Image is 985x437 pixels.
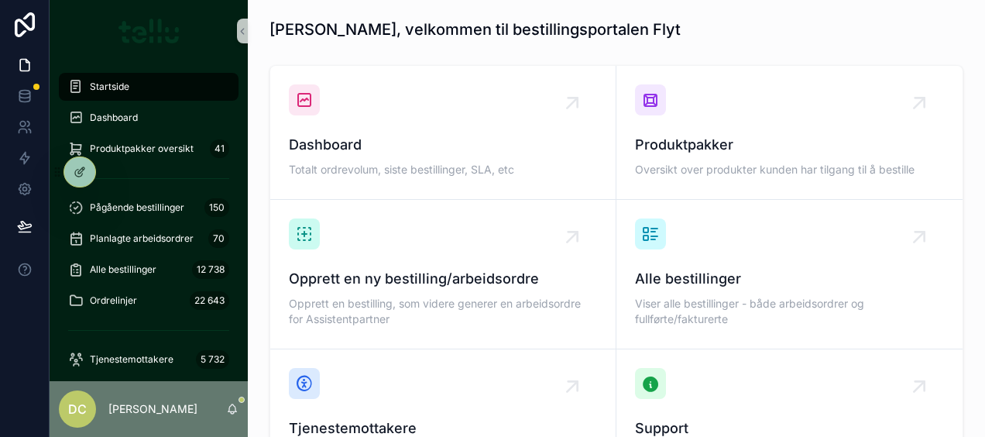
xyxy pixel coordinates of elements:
div: scrollable content [50,62,248,381]
span: Startside [90,81,129,93]
a: Ordrelinjer22 643 [59,287,239,315]
span: Planlagte arbeidsordrer [90,232,194,245]
a: Opprett en ny bestilling/arbeidsordreOpprett en bestilling, som videre generer en arbeidsordre fo... [270,200,616,349]
a: Planlagte arbeidsordrer70 [59,225,239,253]
div: 22 643 [190,291,229,310]
span: Viser alle bestillinger - både arbeidsordrer og fullførte/fakturerte [635,296,944,327]
img: App logo [118,19,180,43]
span: Alle bestillinger [90,263,156,276]
span: Produktpakker oversikt [90,143,194,155]
h1: [PERSON_NAME], velkommen til bestillingsportalen Flyt [269,19,681,40]
a: ProduktpakkerOversikt over produkter kunden har tilgang til å bestille [616,66,963,200]
a: Tjenestemottakere5 732 [59,346,239,373]
span: Alle bestillinger [635,268,944,290]
span: Opprett en ny bestilling/arbeidsordre [289,268,597,290]
div: 41 [210,139,229,158]
a: Alle bestillingerViser alle bestillinger - både arbeidsordrer og fullførte/fakturerte [616,200,963,349]
span: Tjenestemottakere [90,353,173,366]
span: DC [68,400,87,418]
span: Ordrelinjer [90,294,137,307]
span: Produktpakker [635,134,944,156]
span: Dashboard [90,112,138,124]
a: Pågående bestillinger150 [59,194,239,222]
a: Alle bestillinger12 738 [59,256,239,284]
a: Dashboard [59,104,239,132]
span: Dashboard [289,134,597,156]
span: Opprett en bestilling, som videre generer en arbeidsordre for Assistentpartner [289,296,597,327]
a: Startside [59,73,239,101]
div: 12 738 [192,260,229,279]
a: DashboardTotalt ordrevolum, siste bestillinger, SLA, etc [270,66,616,200]
div: 70 [208,229,229,248]
a: Produktpakker oversikt41 [59,135,239,163]
span: Pågående bestillinger [90,201,184,214]
span: Totalt ordrevolum, siste bestillinger, SLA, etc [289,162,597,177]
p: [PERSON_NAME] [108,401,197,417]
div: 5 732 [196,350,229,369]
span: Oversikt over produkter kunden har tilgang til å bestille [635,162,944,177]
div: 150 [204,198,229,217]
